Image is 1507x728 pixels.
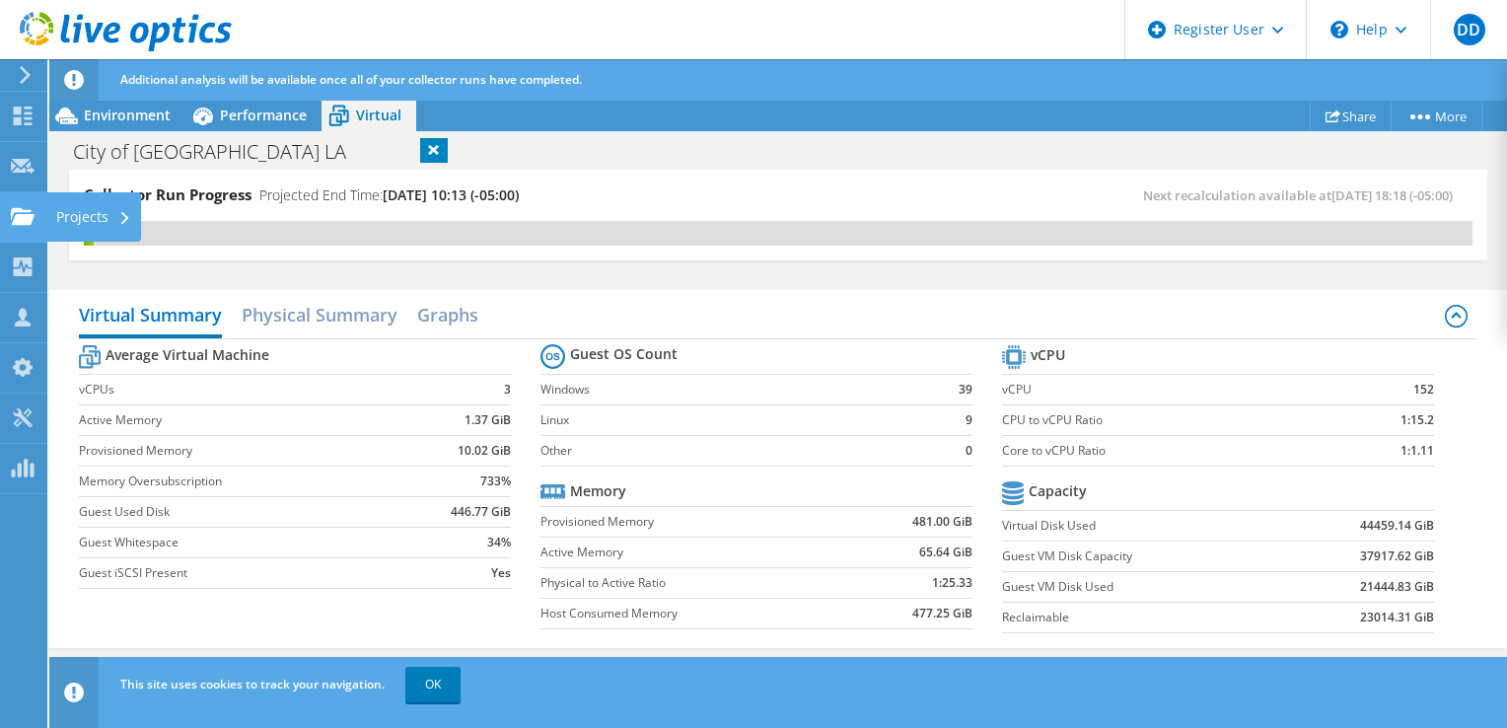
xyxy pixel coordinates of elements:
[405,667,461,702] a: OK
[1002,380,1335,400] label: vCPU
[356,106,401,124] span: Virtual
[540,604,847,623] label: Host Consumed Memory
[220,106,307,124] span: Performance
[84,106,171,124] span: Environment
[570,344,678,364] b: Guest OS Count
[959,380,972,400] b: 39
[1400,410,1434,430] b: 1:15.2
[1360,516,1434,536] b: 44459.14 GiB
[1413,380,1434,400] b: 152
[1360,546,1434,566] b: 37917.62 GiB
[79,380,407,400] label: vCPUs
[1002,516,1285,536] label: Virtual Disk Used
[79,502,407,522] label: Guest Used Disk
[912,512,972,532] b: 481.00 GiB
[1360,577,1434,597] b: 21444.83 GiB
[1400,441,1434,461] b: 1:1.11
[1454,14,1485,45] span: DD
[540,573,847,593] label: Physical to Active Ratio
[465,410,511,430] b: 1.37 GiB
[1002,577,1285,597] label: Guest VM Disk Used
[242,295,397,334] h2: Physical Summary
[487,533,511,552] b: 34%
[966,441,972,461] b: 0
[1330,21,1348,38] svg: \n
[79,441,407,461] label: Provisioned Memory
[932,573,972,593] b: 1:25.33
[1002,608,1285,627] label: Reclaimable
[1360,608,1434,627] b: 23014.31 GiB
[79,563,407,583] label: Guest iSCSI Present
[451,502,511,522] b: 446.77 GiB
[79,295,222,338] h2: Virtual Summary
[912,604,972,623] b: 477.25 GiB
[46,192,141,242] div: Projects
[1310,101,1392,131] a: Share
[1143,186,1463,204] span: Next recalculation available at
[1002,441,1335,461] label: Core to vCPU Ratio
[120,676,385,692] span: This site uses cookies to track your navigation.
[458,441,511,461] b: 10.02 GiB
[383,185,519,204] span: [DATE] 10:13 (-05:00)
[64,141,377,163] h1: City of [GEOGRAPHIC_DATA] LA
[491,563,511,583] b: Yes
[966,410,972,430] b: 9
[919,543,972,562] b: 65.64 GiB
[106,345,269,365] b: Average Virtual Machine
[79,410,407,430] label: Active Memory
[79,472,407,491] label: Memory Oversubscription
[1002,410,1335,430] label: CPU to vCPU Ratio
[1031,345,1065,365] b: vCPU
[1029,481,1087,501] b: Capacity
[1331,186,1453,204] span: [DATE] 18:18 (-05:00)
[259,184,519,206] h4: Projected End Time:
[120,71,582,88] span: Additional analysis will be available once all of your collector runs have completed.
[1391,101,1482,131] a: More
[540,380,933,400] label: Windows
[504,380,511,400] b: 3
[570,481,626,501] b: Memory
[79,533,407,552] label: Guest Whitespace
[417,295,478,334] h2: Graphs
[540,410,933,430] label: Linux
[540,441,933,461] label: Other
[1002,546,1285,566] label: Guest VM Disk Capacity
[480,472,511,491] b: 733%
[540,543,847,562] label: Active Memory
[540,512,847,532] label: Provisioned Memory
